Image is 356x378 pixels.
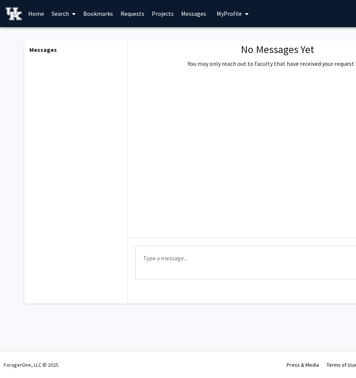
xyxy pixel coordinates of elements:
b: Messages [29,46,57,53]
a: Messages [177,0,210,27]
img: University of Kentucky Logo [6,7,22,20]
a: Press & Media [287,361,319,368]
span: My Profile [217,10,242,17]
a: Search [48,0,79,27]
a: Projects [148,0,177,27]
div: ForagerOne, LLC © 2025 [4,352,58,378]
a: Requests [117,0,148,27]
a: Home [24,0,48,27]
a: Bookmarks [79,0,117,27]
iframe: Chat [6,344,32,372]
